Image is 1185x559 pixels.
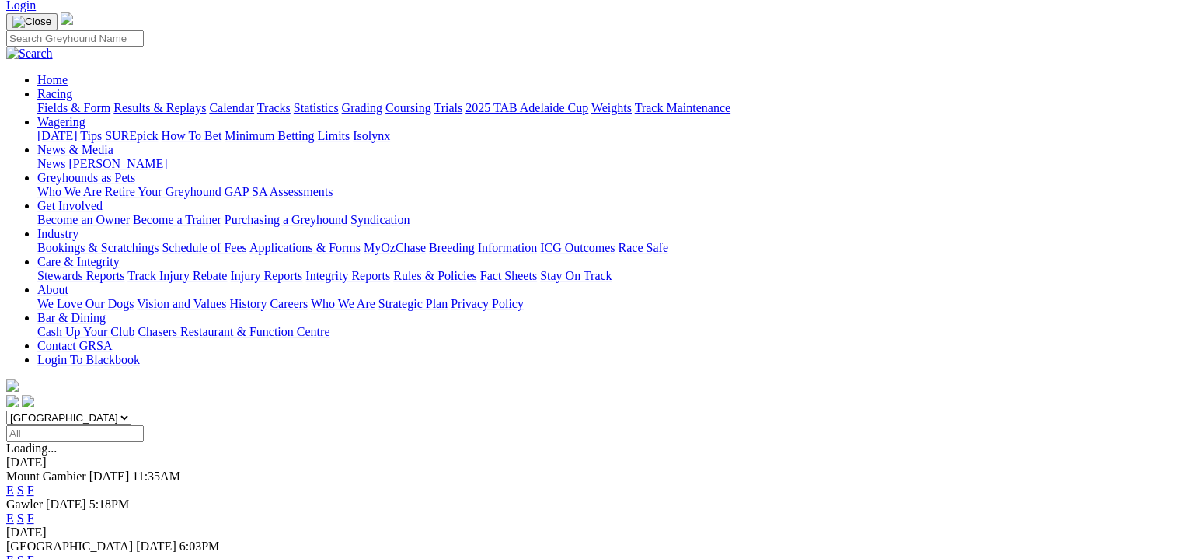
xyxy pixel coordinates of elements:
[6,13,58,30] button: Toggle navigation
[37,171,135,184] a: Greyhounds as Pets
[6,512,14,525] a: E
[37,185,1179,199] div: Greyhounds as Pets
[465,101,588,114] a: 2025 TAB Adelaide Cup
[37,269,124,282] a: Stewards Reports
[37,297,1179,311] div: About
[6,395,19,407] img: facebook.svg
[540,269,612,282] a: Stay On Track
[12,16,51,28] img: Close
[591,101,632,114] a: Weights
[6,470,86,483] span: Mount Gambier
[17,484,24,497] a: S
[6,379,19,392] img: logo-grsa-white.png
[37,297,134,310] a: We Love Our Dogs
[249,241,361,254] a: Applications & Forms
[132,470,180,483] span: 11:35AM
[37,129,1179,143] div: Wagering
[105,129,158,142] a: SUREpick
[17,512,24,525] a: S
[37,143,113,156] a: News & Media
[37,101,110,114] a: Fields & Form
[137,297,226,310] a: Vision and Values
[105,185,221,198] a: Retire Your Greyhound
[68,157,167,170] a: [PERSON_NAME]
[37,325,134,338] a: Cash Up Your Club
[37,213,1179,227] div: Get Involved
[618,241,667,254] a: Race Safe
[27,484,34,497] a: F
[37,283,68,296] a: About
[6,47,53,61] img: Search
[342,101,382,114] a: Grading
[311,297,375,310] a: Who We Are
[6,425,144,442] input: Select date
[305,269,390,282] a: Integrity Reports
[127,269,227,282] a: Track Injury Rebate
[6,442,57,455] span: Loading...
[229,297,267,310] a: History
[37,199,103,212] a: Get Involved
[37,87,72,100] a: Racing
[6,540,133,553] span: [GEOGRAPHIC_DATA]
[37,129,102,142] a: [DATE] Tips
[37,241,159,254] a: Bookings & Scratchings
[225,185,333,198] a: GAP SA Assessments
[225,129,350,142] a: Minimum Betting Limits
[393,269,477,282] a: Rules & Policies
[46,498,86,511] span: [DATE]
[89,498,130,511] span: 5:18PM
[162,129,222,142] a: How To Bet
[37,157,65,170] a: News
[37,269,1179,283] div: Care & Integrity
[37,157,1179,171] div: News & Media
[378,297,448,310] a: Strategic Plan
[162,241,246,254] a: Schedule of Fees
[270,297,308,310] a: Careers
[37,73,68,86] a: Home
[37,311,106,324] a: Bar & Dining
[225,213,347,226] a: Purchasing a Greyhound
[37,213,130,226] a: Become an Owner
[37,255,120,268] a: Care & Integrity
[37,227,78,240] a: Industry
[6,526,1179,540] div: [DATE]
[429,241,537,254] a: Breeding Information
[136,540,176,553] span: [DATE]
[37,339,112,352] a: Contact GRSA
[350,213,410,226] a: Syndication
[37,325,1179,339] div: Bar & Dining
[385,101,431,114] a: Coursing
[635,101,730,114] a: Track Maintenance
[6,30,144,47] input: Search
[230,269,302,282] a: Injury Reports
[451,297,524,310] a: Privacy Policy
[37,101,1179,115] div: Racing
[37,185,102,198] a: Who We Are
[89,470,130,483] span: [DATE]
[540,241,615,254] a: ICG Outcomes
[27,512,34,525] a: F
[37,241,1179,255] div: Industry
[138,325,329,338] a: Chasers Restaurant & Function Centre
[257,101,291,114] a: Tracks
[179,540,220,553] span: 6:03PM
[364,241,426,254] a: MyOzChase
[480,269,537,282] a: Fact Sheets
[61,12,73,25] img: logo-grsa-white.png
[113,101,206,114] a: Results & Replays
[434,101,462,114] a: Trials
[6,498,43,511] span: Gawler
[209,101,254,114] a: Calendar
[294,101,339,114] a: Statistics
[37,115,85,128] a: Wagering
[6,456,1179,470] div: [DATE]
[353,129,390,142] a: Isolynx
[133,213,221,226] a: Become a Trainer
[22,395,34,407] img: twitter.svg
[37,353,140,366] a: Login To Blackbook
[6,484,14,497] a: E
